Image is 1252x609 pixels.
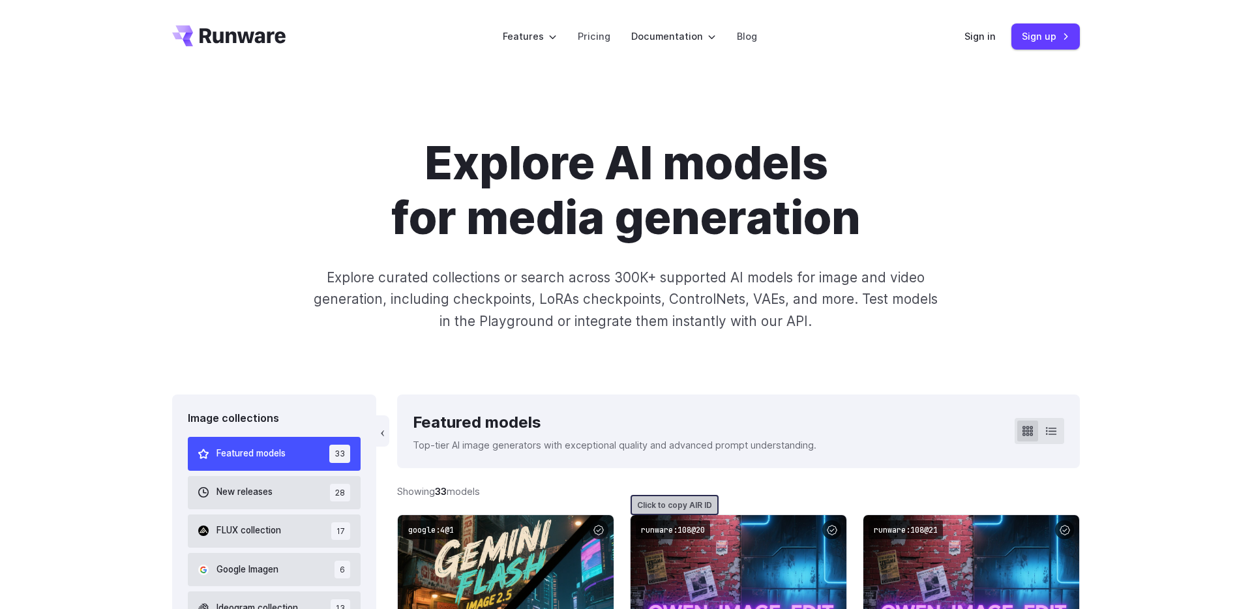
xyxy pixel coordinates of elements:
[631,29,716,44] label: Documentation
[737,29,757,44] a: Blog
[869,520,943,539] code: runware:108@21
[1011,23,1080,49] a: Sign up
[172,25,286,46] a: Go to /
[503,29,557,44] label: Features
[216,485,273,499] span: New releases
[331,522,350,540] span: 17
[216,563,278,577] span: Google Imagen
[263,136,989,246] h1: Explore AI models for media generation
[330,484,350,501] span: 28
[188,553,361,586] button: Google Imagen 6
[188,410,361,427] div: Image collections
[403,520,459,539] code: google:4@1
[216,447,286,461] span: Featured models
[397,484,480,499] div: Showing models
[578,29,610,44] a: Pricing
[335,561,350,578] span: 6
[376,415,389,447] button: ‹
[329,445,350,462] span: 33
[216,524,281,538] span: FLUX collection
[308,267,944,332] p: Explore curated collections or search across 300K+ supported AI models for image and video genera...
[188,476,361,509] button: New releases 28
[636,520,710,539] code: runware:108@20
[413,410,816,435] div: Featured models
[188,514,361,548] button: FLUX collection 17
[188,437,361,470] button: Featured models 33
[413,438,816,453] p: Top-tier AI image generators with exceptional quality and advanced prompt understanding.
[435,486,447,497] strong: 33
[964,29,996,44] a: Sign in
